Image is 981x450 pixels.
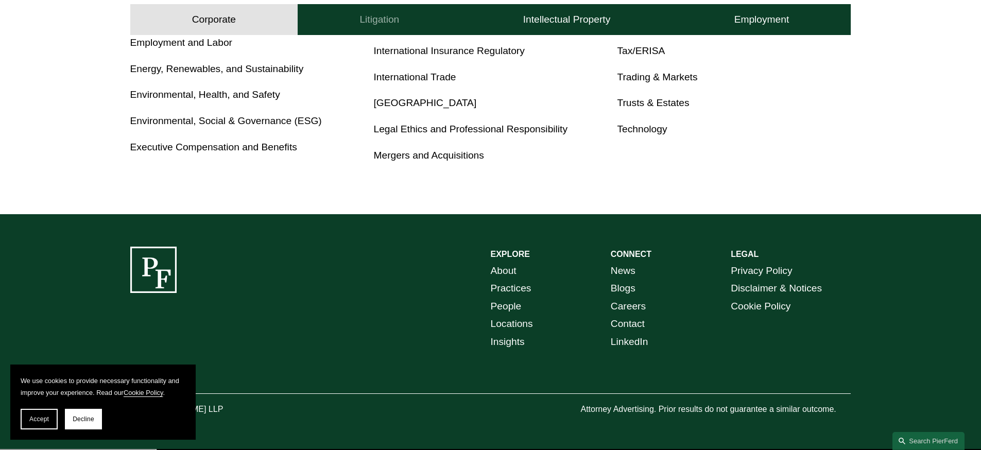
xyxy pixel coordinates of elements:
[359,13,399,26] h4: Litigation
[130,63,304,74] a: Energy, Renewables, and Sustainability
[374,124,568,134] a: Legal Ethics and Professional Responsibility
[611,298,646,316] a: Careers
[130,37,232,48] a: Employment and Labor
[29,416,49,423] span: Accept
[21,375,185,399] p: We use cookies to provide necessary functionality and improve your experience. Read our .
[491,280,531,298] a: Practices
[374,150,484,161] a: Mergers and Acquisitions
[73,416,94,423] span: Decline
[130,115,322,126] a: Environmental, Social & Governance (ESG)
[617,124,667,134] a: Technology
[611,262,635,280] a: News
[124,389,163,396] a: Cookie Policy
[734,13,789,26] h4: Employment
[130,142,297,152] a: Executive Compensation and Benefits
[617,97,689,108] a: Trusts & Estates
[731,280,822,298] a: Disclaimer & Notices
[21,409,58,429] button: Accept
[611,250,651,258] strong: CONNECT
[491,262,517,280] a: About
[617,72,697,82] a: Trading & Markets
[731,298,790,316] a: Cookie Policy
[523,13,611,26] h4: Intellectual Property
[491,250,530,258] strong: EXPLORE
[130,89,280,100] a: Environmental, Health, and Safety
[731,262,792,280] a: Privacy Policy
[10,365,196,440] section: Cookie banner
[374,97,477,108] a: [GEOGRAPHIC_DATA]
[130,402,281,417] p: © [PERSON_NAME] LLP
[491,298,522,316] a: People
[192,13,236,26] h4: Corporate
[731,250,759,258] strong: LEGAL
[65,409,102,429] button: Decline
[580,402,851,417] p: Attorney Advertising. Prior results do not guarantee a similar outcome.
[611,280,635,298] a: Blogs
[374,72,456,82] a: International Trade
[491,315,533,333] a: Locations
[617,45,665,56] a: Tax/ERISA
[611,333,648,351] a: LinkedIn
[892,432,965,450] a: Search this site
[491,333,525,351] a: Insights
[611,315,645,333] a: Contact
[374,45,525,56] a: International Insurance Regulatory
